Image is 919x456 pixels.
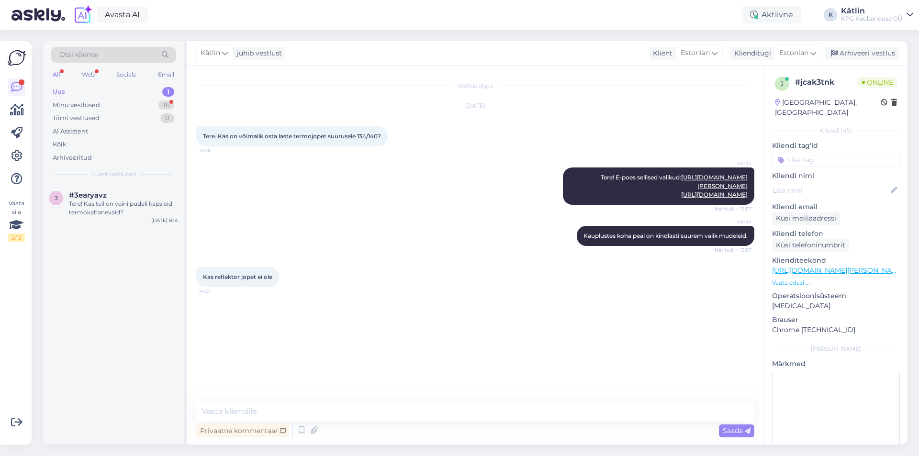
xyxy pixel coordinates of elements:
div: juhib vestlust [233,48,282,58]
div: Vestlus algas [196,81,754,90]
span: Tere! E-poes sellised valikud: [601,174,748,198]
span: 3 [55,194,58,201]
img: explore-ai [73,5,93,25]
span: Saada [723,426,751,435]
p: Brauser [772,315,900,325]
div: Arhiveeritud [53,153,92,163]
img: Askly Logo [8,49,26,67]
p: Kliendi email [772,202,900,212]
div: Küsi meiliaadressi [772,212,840,225]
p: Kliendi nimi [772,171,900,181]
div: AI Assistent [53,127,88,136]
div: Arhiveeri vestlus [825,47,899,60]
div: 0 [160,113,174,123]
div: Kliendi info [772,126,900,135]
span: j [781,80,784,87]
span: #3earyavz [69,191,107,200]
div: [GEOGRAPHIC_DATA], [GEOGRAPHIC_DATA] [775,98,881,118]
p: Operatsioonisüsteem [772,291,900,301]
a: Avasta AI [97,7,148,23]
div: 1 [162,87,174,97]
div: 2 / 3 [8,234,25,242]
div: [PERSON_NAME] [772,345,900,353]
div: Kõik [53,140,67,149]
span: Online [858,77,897,88]
div: 16 [158,100,174,110]
span: Uued vestlused [91,170,136,178]
div: Email [156,68,176,81]
input: Lisa nimi [773,185,889,196]
div: Klient [649,48,672,58]
p: Klienditeekond [772,256,900,266]
span: Kätlin [716,160,751,167]
span: Kätlin [716,218,751,225]
span: Estonian [681,48,710,58]
span: 13:56 [199,147,235,154]
span: Tere. Kas on võimalik osta laste termojopet suurusele 134/140? [203,133,381,140]
div: K [824,8,837,22]
a: KätlinKPG Kaubanduse OÜ [841,7,913,22]
div: Uus [53,87,65,97]
p: [MEDICAL_DATA] [772,301,900,311]
input: Lisa tag [772,153,900,167]
div: All [51,68,62,81]
div: Kätlin [841,7,903,15]
a: [URL][DOMAIN_NAME][PERSON_NAME] [681,174,748,189]
div: Aktiivne [742,6,801,23]
div: Tiimi vestlused [53,113,100,123]
p: Chrome [TECHNICAL_ID] [772,325,900,335]
p: Kliendi tag'id [772,141,900,151]
div: Privaatne kommentaar [196,424,290,437]
a: [URL][DOMAIN_NAME][PERSON_NAME] [772,266,904,275]
span: Kas reflektor jopet ei ole [203,273,272,280]
p: Märkmed [772,359,900,369]
div: Klienditugi [730,48,771,58]
span: Kätlin [201,48,220,58]
div: Vaata siia [8,199,25,242]
span: Nähtud ✓ 13:57 [715,246,751,254]
p: Kliendi telefon [772,229,900,239]
div: Web [80,68,97,81]
span: 14:01 [199,288,235,295]
p: Vaata edasi ... [772,278,900,287]
div: Socials [114,68,138,81]
div: # jcak3tnk [795,77,858,88]
span: Kauplustes koha peal on kindlasti suurem valik mudeleid. [583,232,748,239]
div: [DATE] [196,101,754,110]
a: [URL][DOMAIN_NAME] [681,191,748,198]
div: Küsi telefoninumbrit [772,239,849,252]
div: Minu vestlused [53,100,100,110]
span: Estonian [779,48,808,58]
span: Nähtud ✓ 13:57 [715,205,751,212]
div: [DATE] 8:14 [151,217,178,224]
div: Tere! Kas teil on veini pudeli kapsleid termokahanevaid? [69,200,178,217]
span: Otsi kliente [59,50,98,60]
div: KPG Kaubanduse OÜ [841,15,903,22]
